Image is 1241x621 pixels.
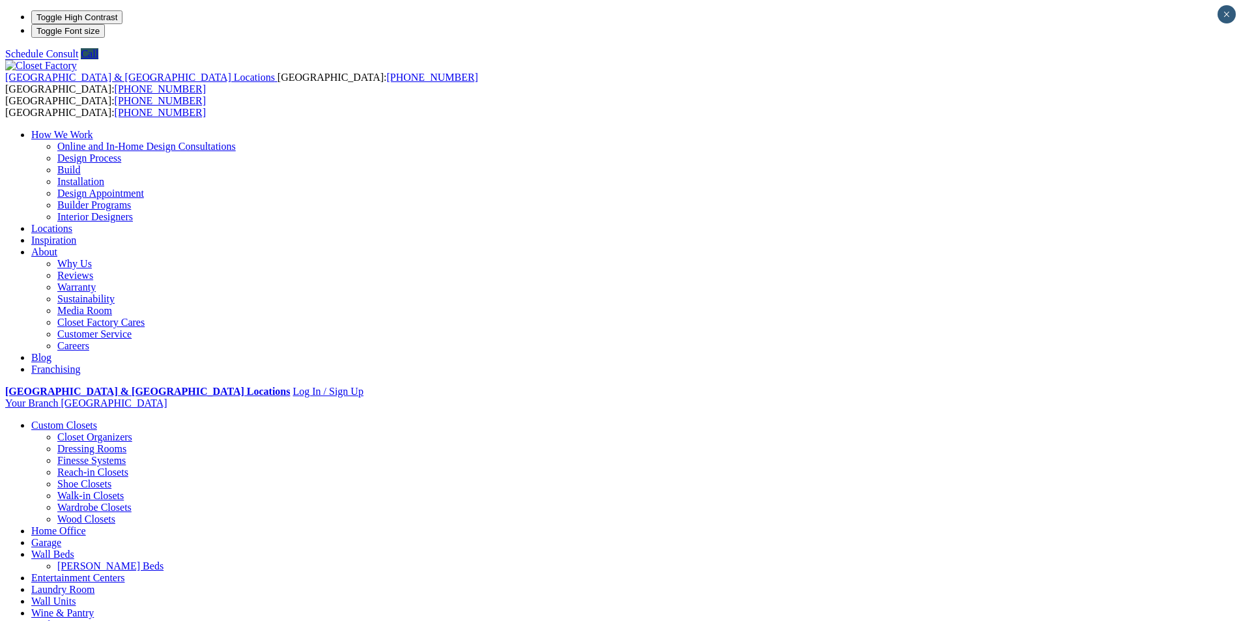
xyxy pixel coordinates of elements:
[31,584,94,595] a: Laundry Room
[5,48,78,59] a: Schedule Consult
[1218,5,1236,23] button: Close
[57,258,92,269] a: Why Us
[57,211,133,222] a: Interior Designers
[31,223,72,234] a: Locations
[57,328,132,339] a: Customer Service
[292,386,363,397] a: Log In / Sign Up
[31,607,94,618] a: Wine & Pantry
[115,95,206,106] a: [PHONE_NUMBER]
[5,397,58,409] span: Your Branch
[57,431,132,442] a: Closet Organizers
[57,176,104,187] a: Installation
[57,152,121,164] a: Design Process
[31,24,105,38] button: Toggle Font size
[57,502,132,513] a: Wardrobe Closets
[57,340,89,351] a: Careers
[31,10,122,24] button: Toggle High Contrast
[57,199,131,210] a: Builder Programs
[57,513,115,525] a: Wood Closets
[31,364,81,375] a: Franchising
[61,397,167,409] span: [GEOGRAPHIC_DATA]
[57,455,126,466] a: Finesse Systems
[31,549,74,560] a: Wall Beds
[5,386,290,397] a: [GEOGRAPHIC_DATA] & [GEOGRAPHIC_DATA] Locations
[31,129,93,140] a: How We Work
[31,352,51,363] a: Blog
[57,467,128,478] a: Reach-in Closets
[36,12,117,22] span: Toggle High Contrast
[31,246,57,257] a: About
[31,235,76,246] a: Inspiration
[115,83,206,94] a: [PHONE_NUMBER]
[81,48,98,59] a: Call
[57,317,145,328] a: Closet Factory Cares
[5,397,167,409] a: Your Branch [GEOGRAPHIC_DATA]
[57,293,115,304] a: Sustainability
[5,72,275,83] span: [GEOGRAPHIC_DATA] & [GEOGRAPHIC_DATA] Locations
[5,72,278,83] a: [GEOGRAPHIC_DATA] & [GEOGRAPHIC_DATA] Locations
[57,443,126,454] a: Dressing Rooms
[31,572,125,583] a: Entertainment Centers
[5,95,206,118] span: [GEOGRAPHIC_DATA]: [GEOGRAPHIC_DATA]:
[57,188,144,199] a: Design Appointment
[31,537,61,548] a: Garage
[31,420,97,431] a: Custom Closets
[386,72,478,83] a: [PHONE_NUMBER]
[57,141,236,152] a: Online and In-Home Design Consultations
[57,305,112,316] a: Media Room
[57,164,81,175] a: Build
[31,596,76,607] a: Wall Units
[5,60,77,72] img: Closet Factory
[31,525,86,536] a: Home Office
[57,478,111,489] a: Shoe Closets
[57,560,164,571] a: [PERSON_NAME] Beds
[5,72,478,94] span: [GEOGRAPHIC_DATA]: [GEOGRAPHIC_DATA]:
[57,282,96,293] a: Warranty
[36,26,100,36] span: Toggle Font size
[57,490,124,501] a: Walk-in Closets
[115,107,206,118] a: [PHONE_NUMBER]
[57,270,93,281] a: Reviews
